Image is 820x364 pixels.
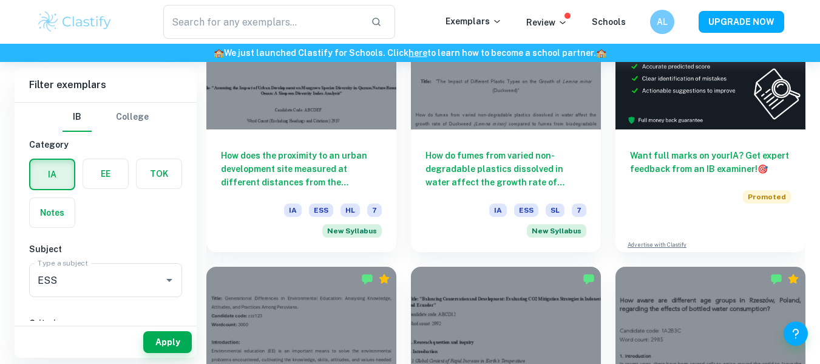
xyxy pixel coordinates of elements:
img: Clastify logo [36,10,114,34]
h6: Criteria [29,317,182,330]
span: 7 [367,204,382,217]
span: New Syllabus [322,224,382,238]
h6: Filter exemplars [15,68,197,102]
div: Premium [378,273,390,285]
div: Starting from the May 2026 session, the ESS IA requirements have changed. We created this exempla... [322,224,382,238]
button: Notes [30,198,75,227]
label: Type a subject [38,258,88,268]
p: Review [526,16,568,29]
h6: How does the proximity to an urban development site measured at different distances from the deve... [221,149,382,189]
p: Exemplars [446,15,502,28]
button: Open [161,272,178,289]
span: 🏫 [214,48,224,58]
img: Marked [770,273,782,285]
a: Schools [592,17,626,27]
div: Filter type choice [63,103,149,132]
span: HL [341,204,360,217]
a: Advertise with Clastify [628,241,686,249]
span: ESS [514,204,538,217]
h6: We just launched Clastify for Schools. Click to learn how to become a school partner. [2,46,818,60]
button: IA [30,160,74,189]
span: IA [489,204,507,217]
button: Help and Feedback [784,321,808,346]
a: here [408,48,427,58]
h6: Subject [29,242,182,256]
h6: Category [29,138,182,151]
div: Premium [787,273,799,285]
button: IB [63,103,92,132]
span: IA [284,204,302,217]
button: UPGRADE NOW [699,11,784,33]
h6: How do fumes from varied non-degradable plastics dissolved in water affect the growth rate of Duc... [425,149,586,189]
button: EE [83,159,128,188]
button: TOK [137,159,181,188]
h6: Want full marks on your IA ? Get expert feedback from an IB examiner! [630,149,791,176]
span: New Syllabus [527,224,586,238]
button: AL [650,10,674,34]
span: SL [546,204,564,217]
span: 🎯 [757,164,768,174]
img: Marked [583,273,595,285]
span: Promoted [743,190,791,204]
div: Starting from the May 2026 session, the ESS IA requirements have changed. We created this exempla... [527,224,586,238]
span: 7 [572,204,586,217]
input: Search for any exemplars... [163,5,362,39]
span: ESS [309,204,333,217]
button: Apply [143,331,192,353]
button: College [116,103,149,132]
span: 🏫 [596,48,606,58]
img: Marked [361,273,373,285]
h6: AL [655,15,669,29]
